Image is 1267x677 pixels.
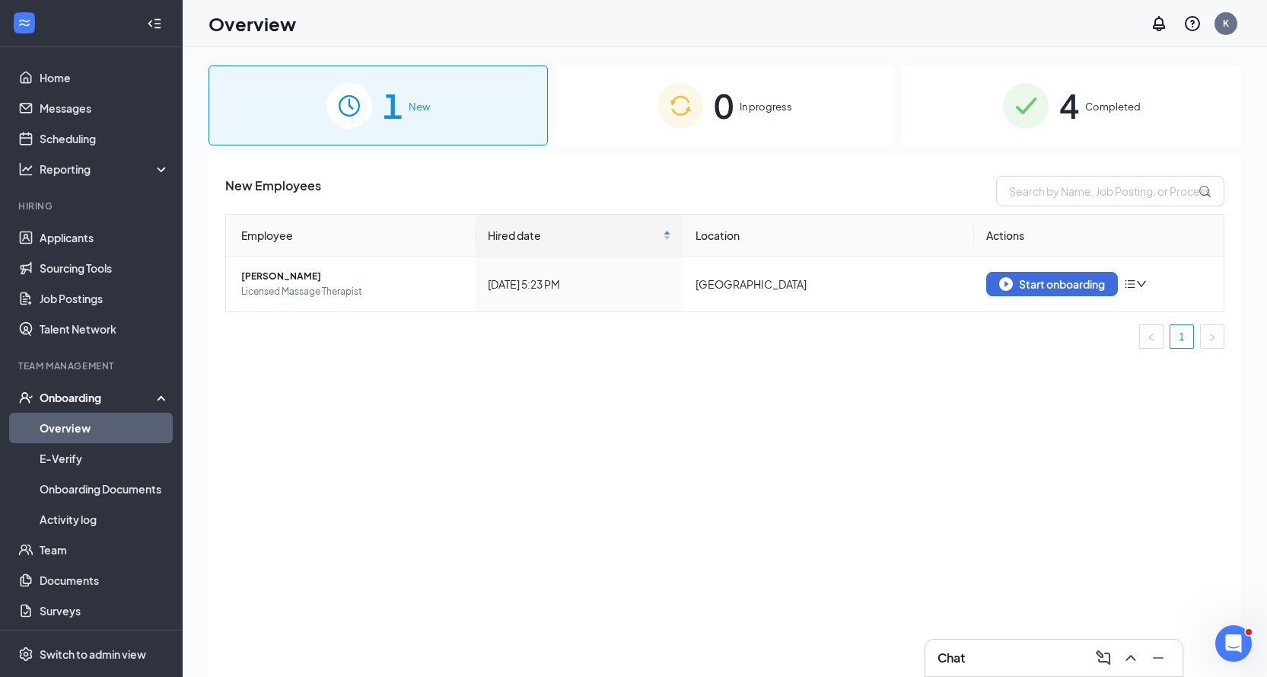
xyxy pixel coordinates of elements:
[40,504,170,535] a: Activity log
[40,283,170,314] a: Job Postings
[17,15,32,30] svg: WorkstreamLogo
[1215,625,1252,662] iframe: Intercom live chat
[1094,649,1113,667] svg: ComposeMessage
[714,79,734,132] span: 0
[1136,279,1147,289] span: down
[1059,79,1079,132] span: 4
[986,272,1118,296] button: Start onboarding
[40,123,170,154] a: Scheduling
[1085,99,1141,114] span: Completed
[18,359,167,372] div: Team Management
[1124,278,1136,290] span: bars
[1119,646,1143,670] button: ChevronUp
[383,79,403,132] span: 1
[40,62,170,93] a: Home
[209,11,296,37] h1: Overview
[225,176,321,206] span: New Employees
[1122,649,1140,667] svg: ChevronUp
[1150,14,1168,33] svg: Notifications
[683,257,975,311] td: [GEOGRAPHIC_DATA]
[1139,324,1164,349] button: left
[241,269,463,284] span: [PERSON_NAME]
[147,16,162,31] svg: Collapse
[40,222,170,253] a: Applicants
[40,413,170,443] a: Overview
[1170,324,1194,349] li: 1
[40,443,170,474] a: E-Verify
[938,650,965,666] h3: Chat
[683,215,975,257] th: Location
[1091,646,1116,670] button: ComposeMessage
[409,99,430,114] span: New
[1149,649,1167,667] svg: Minimize
[1146,646,1170,670] button: Minimize
[40,253,170,283] a: Sourcing Tools
[1200,324,1224,349] button: right
[1183,14,1202,33] svg: QuestionInfo
[1223,17,1229,30] div: K
[999,277,1105,291] div: Start onboarding
[1170,325,1193,348] a: 1
[40,596,170,626] a: Surveys
[40,474,170,504] a: Onboarding Documents
[226,215,476,257] th: Employee
[996,176,1224,206] input: Search by Name, Job Posting, or Process
[40,647,146,662] div: Switch to admin view
[1147,333,1156,342] span: left
[40,93,170,123] a: Messages
[1200,324,1224,349] li: Next Page
[974,215,1224,257] th: Actions
[18,390,33,405] svg: UserCheck
[488,227,660,244] span: Hired date
[241,284,463,299] span: Licensed Massage Therapist
[18,647,33,662] svg: Settings
[1208,333,1217,342] span: right
[488,276,671,292] div: [DATE] 5:23 PM
[18,161,33,177] svg: Analysis
[40,535,170,565] a: Team
[740,99,792,114] span: In progress
[40,314,170,344] a: Talent Network
[40,565,170,596] a: Documents
[1139,324,1164,349] li: Previous Page
[18,200,167,212] div: Hiring
[40,390,157,405] div: Onboarding
[40,161,170,177] div: Reporting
